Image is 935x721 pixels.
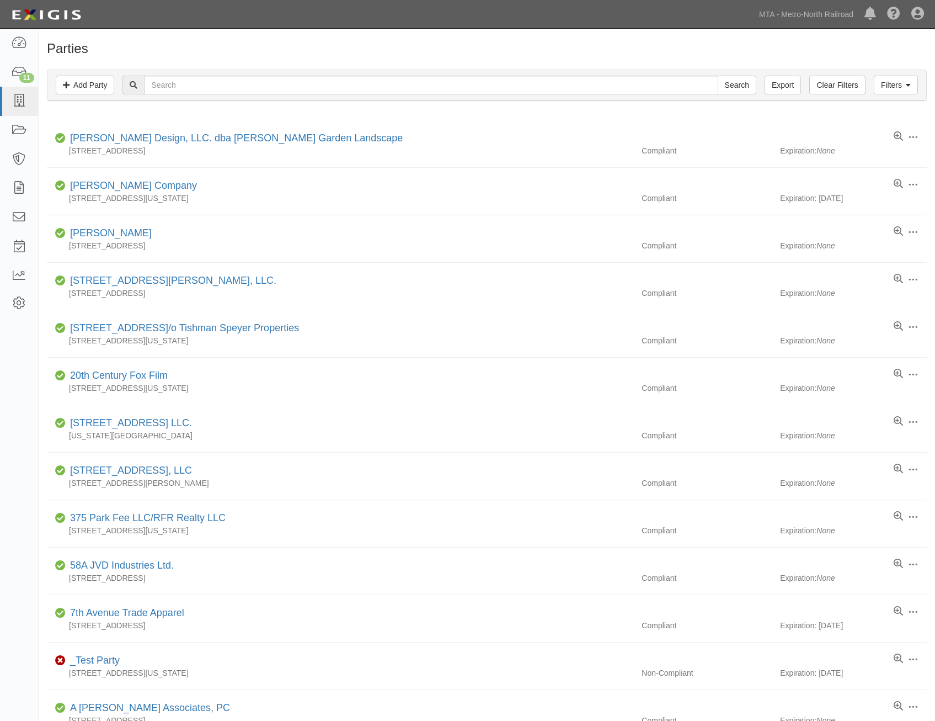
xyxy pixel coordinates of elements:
[633,478,780,489] div: Compliant
[633,430,780,441] div: Compliant
[633,620,780,631] div: Compliant
[894,321,903,332] a: View results summary
[55,467,66,475] i: Compliant
[633,525,780,536] div: Compliant
[55,230,66,237] i: Compliant
[894,654,903,665] a: View results summary
[816,146,835,155] i: None
[894,511,903,522] a: View results summary
[47,620,633,631] div: [STREET_ADDRESS]
[70,655,120,666] a: _Test Party
[70,607,184,618] a: 7th Avenue Trade Apparel
[66,369,168,383] div: 20th Century Fox Film
[70,512,226,523] a: 375 Park Fee LLC/RFR Realty LLC
[816,336,835,345] i: None
[144,76,718,94] input: Search
[55,135,66,142] i: Compliant
[633,240,780,251] div: Compliant
[70,275,276,286] a: [STREET_ADDRESS][PERSON_NAME], LLC.
[894,369,903,380] a: View results summary
[780,383,927,394] div: Expiration:
[66,606,184,621] div: 7th Avenue Trade Apparel
[780,572,927,584] div: Expiration:
[55,277,66,285] i: Compliant
[47,478,633,489] div: [STREET_ADDRESS][PERSON_NAME]
[66,701,230,715] div: A DiCesare Associates, PC
[66,464,192,478] div: 310 Grand Concourse, LLC
[894,559,903,570] a: View results summary
[718,76,756,94] input: Search
[780,620,927,631] div: Expiration: [DATE]
[780,667,927,678] div: Expiration: [DATE]
[874,76,918,94] a: Filters
[894,274,903,285] a: View results summary
[816,574,835,582] i: None
[66,179,197,193] div: John Fehlinger Company
[56,76,114,94] a: Add Party
[66,321,299,336] div: 200 Park LP c/o Tishman Speyer Properties
[66,511,226,526] div: 375 Park Fee LLC/RFR Realty LLC
[633,572,780,584] div: Compliant
[894,701,903,712] a: View results summary
[47,335,633,346] div: [STREET_ADDRESS][US_STATE]
[70,322,299,333] a: [STREET_ADDRESS]/o Tishman Speyer Properties
[754,3,859,25] a: MTA - Metro-North Railroad
[55,420,66,427] i: Compliant
[66,274,276,288] div: 150 Glover Avenue, LLC.
[633,383,780,394] div: Compliant
[809,76,865,94] a: Clear Filters
[47,145,633,156] div: [STREET_ADDRESS]
[780,240,927,251] div: Expiration:
[19,73,34,83] div: 11
[816,479,835,487] i: None
[816,241,835,250] i: None
[633,145,780,156] div: Compliant
[780,430,927,441] div: Expiration:
[894,606,903,617] a: View results summary
[765,76,801,94] a: Export
[780,335,927,346] div: Expiration:
[66,226,152,241] div: Lawrence Brunolli
[887,8,900,21] i: Help Center - Complianz
[780,288,927,299] div: Expiration:
[47,383,633,394] div: [STREET_ADDRESS][US_STATE]
[66,131,403,146] div: Jay Petrow Design, LLC. dba Petrow Garden Landscape
[70,702,230,713] a: A [PERSON_NAME] Associates, PC
[894,464,903,475] a: View results summary
[70,370,168,381] a: 20th Century Fox Film
[55,704,66,712] i: Compliant
[47,525,633,536] div: [STREET_ADDRESS][US_STATE]
[633,667,780,678] div: Non-Compliant
[55,325,66,332] i: Compliant
[55,562,66,570] i: Compliant
[70,560,174,571] a: 58A JVD Industries Ltd.
[780,145,927,156] div: Expiration:
[780,478,927,489] div: Expiration:
[70,417,192,428] a: [STREET_ADDRESS] LLC.
[47,240,633,251] div: [STREET_ADDRESS]
[55,657,66,665] i: Non-Compliant
[55,372,66,380] i: Compliant
[47,41,927,56] h1: Parties
[55,182,66,190] i: Compliant
[55,609,66,617] i: Compliant
[894,416,903,427] a: View results summary
[816,289,835,298] i: None
[55,515,66,522] i: Compliant
[8,5,84,25] img: logo-5460c22ac91f19d4615b14bd174203de0afe785f0fc80cf4dbbc73dc1793850b.png
[780,525,927,536] div: Expiration:
[70,132,403,144] a: [PERSON_NAME] Design, LLC. dba [PERSON_NAME] Garden Landscape
[780,193,927,204] div: Expiration: [DATE]
[70,227,152,238] a: [PERSON_NAME]
[70,180,197,191] a: [PERSON_NAME] Company
[633,193,780,204] div: Compliant
[894,131,903,142] a: View results summary
[47,572,633,584] div: [STREET_ADDRESS]
[47,193,633,204] div: [STREET_ADDRESS][US_STATE]
[47,667,633,678] div: [STREET_ADDRESS][US_STATE]
[633,335,780,346] div: Compliant
[816,384,835,393] i: None
[70,465,192,476] a: [STREET_ADDRESS], LLC
[894,226,903,237] a: View results summary
[633,288,780,299] div: Compliant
